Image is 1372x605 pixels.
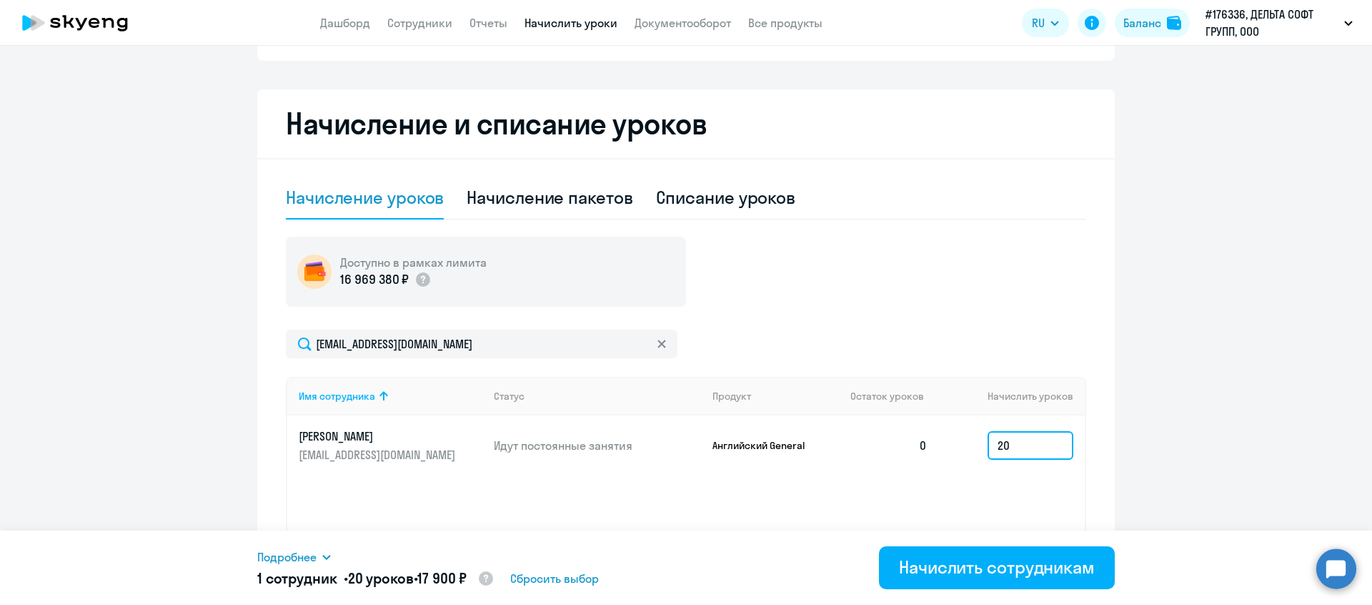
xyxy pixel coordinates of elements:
input: Поиск по имени, email, продукту или статусу [286,330,677,358]
td: 0 [839,415,939,476]
div: Списание уроков [656,186,796,209]
button: #176336, ДЕЛЬТА СОФТ ГРУПП, ООО [1198,6,1360,40]
div: Продукт [712,390,840,403]
div: Баланс [1123,14,1161,31]
p: [EMAIL_ADDRESS][DOMAIN_NAME] [299,447,459,463]
span: RU [1032,14,1045,31]
h5: 1 сотрудник • • [257,569,494,590]
p: #176336, ДЕЛЬТА СОФТ ГРУПП, ООО [1206,6,1338,40]
div: Остаток уроков [850,390,939,403]
img: wallet-circle.png [297,255,332,289]
button: Начислить сотрудникам [879,546,1115,589]
h2: Начисление и списание уроков [286,107,1086,141]
span: Остаток уроков [850,390,924,403]
span: Подробнее [257,549,317,566]
div: Начислить сотрудникам [899,556,1095,579]
a: Сотрудники [387,16,452,30]
img: balance [1167,16,1181,30]
div: Продукт [712,390,751,403]
span: 20 уроков [348,569,414,587]
a: Начислить уроки [525,16,617,30]
span: 17 900 ₽ [417,569,467,587]
p: Английский General [712,439,820,452]
div: Статус [494,390,701,403]
a: Все продукты [748,16,822,30]
th: Начислить уроков [939,377,1085,415]
button: RU [1022,9,1069,37]
a: Дашборд [320,16,370,30]
div: Начисление уроков [286,186,444,209]
div: Имя сотрудника [299,390,482,403]
div: Имя сотрудника [299,390,375,403]
span: Сбросить выбор [510,570,599,587]
p: 16 969 380 ₽ [340,270,409,289]
div: Начисление пакетов [467,186,632,209]
a: [PERSON_NAME][EMAIL_ADDRESS][DOMAIN_NAME] [299,428,482,463]
p: Идут постоянные занятия [494,438,701,453]
h5: Доступно в рамках лимита [340,255,487,270]
div: Статус [494,390,525,403]
button: Балансbalance [1115,9,1190,37]
p: [PERSON_NAME] [299,428,459,444]
a: Документооборот [635,16,731,30]
a: Отчеты [469,16,507,30]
